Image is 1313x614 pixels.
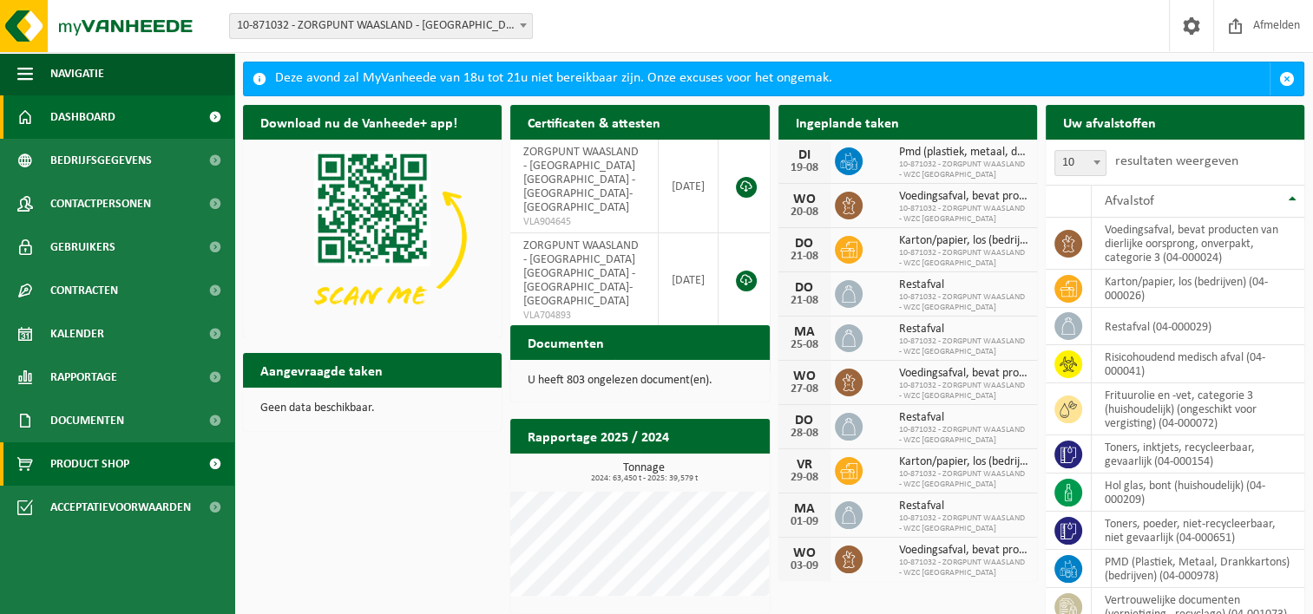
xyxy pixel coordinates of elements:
[1092,383,1304,435] td: frituurolie en -vet, categorie 3 (huishoudelijk) (ongeschikt voor vergisting) (04-000072)
[899,367,1028,381] span: Voedingsafval, bevat producten van dierlijke oorsprong, onverpakt, categorie 3
[787,560,822,572] div: 03-09
[229,13,533,39] span: 10-871032 - ZORGPUNT WAASLAND - WZC POPULIERENHOF - NIEUWKERKEN-WAAS
[899,204,1028,225] span: 10-871032 - ZORGPUNT WAASLAND - WZC [GEOGRAPHIC_DATA]
[778,105,916,139] h2: Ingeplande taken
[640,453,768,487] a: Bekijk rapportage
[1046,105,1173,139] h2: Uw afvalstoffen
[50,139,152,182] span: Bedrijfsgegevens
[659,140,719,233] td: [DATE]
[50,269,118,312] span: Contracten
[899,160,1028,180] span: 10-871032 - ZORGPUNT WAASLAND - WZC [GEOGRAPHIC_DATA]
[523,215,644,229] span: VLA904645
[899,278,1028,292] span: Restafval
[899,336,1028,357] span: 10-871032 - ZORGPUNT WAASLAND - WZC [GEOGRAPHIC_DATA]
[1055,151,1106,175] span: 10
[1092,435,1304,474] td: toners, inktjets, recycleerbaar, gevaarlijk (04-000154)
[787,295,822,307] div: 21-08
[1092,512,1304,550] td: toners, poeder, niet-recycleerbaar, niet gevaarlijk (04-000651)
[899,381,1028,402] span: 10-871032 - ZORGPUNT WAASLAND - WZC [GEOGRAPHIC_DATA]
[899,469,1028,490] span: 10-871032 - ZORGPUNT WAASLAND - WZC [GEOGRAPHIC_DATA]
[510,325,621,359] h2: Documenten
[899,146,1028,160] span: Pmd (plastiek, metaal, drankkartons) (bedrijven)
[899,411,1028,425] span: Restafval
[519,474,769,483] span: 2024: 63,450 t - 2025: 39,579 t
[1092,345,1304,383] td: risicohoudend medisch afval (04-000041)
[523,146,639,214] span: ZORGPUNT WAASLAND - [GEOGRAPHIC_DATA] [GEOGRAPHIC_DATA] - [GEOGRAPHIC_DATA]-[GEOGRAPHIC_DATA]
[275,62,1270,95] div: Deze avond zal MyVanheede van 18u tot 21u niet bereikbaar zijn. Onze excuses voor het ongemak.
[899,513,1028,534] span: 10-871032 - ZORGPUNT WAASLAND - WZC [GEOGRAPHIC_DATA]
[787,428,822,440] div: 28-08
[787,458,822,472] div: VR
[899,544,1028,558] span: Voedingsafval, bevat producten van dierlijke oorsprong, onverpakt, categorie 3
[787,251,822,263] div: 21-08
[523,239,639,308] span: ZORGPUNT WAASLAND - [GEOGRAPHIC_DATA] [GEOGRAPHIC_DATA] - [GEOGRAPHIC_DATA]-[GEOGRAPHIC_DATA]
[899,425,1028,446] span: 10-871032 - ZORGPUNT WAASLAND - WZC [GEOGRAPHIC_DATA]
[510,105,678,139] h2: Certificaten & attesten
[519,462,769,483] h3: Tonnage
[899,292,1028,313] span: 10-871032 - ZORGPUNT WAASLAND - WZC [GEOGRAPHIC_DATA]
[1092,308,1304,345] td: restafval (04-000029)
[50,225,115,269] span: Gebruikers
[50,486,191,529] span: Acceptatievoorwaarden
[523,309,644,323] span: VLA704893
[899,558,1028,578] span: 10-871032 - ZORGPUNT WAASLAND - WZC [GEOGRAPHIC_DATA]
[1092,550,1304,588] td: PMD (Plastiek, Metaal, Drankkartons) (bedrijven) (04-000978)
[50,312,104,356] span: Kalender
[787,546,822,560] div: WO
[787,369,822,383] div: WO
[1054,150,1106,176] span: 10
[1092,218,1304,270] td: voedingsafval, bevat producten van dierlijke oorsprong, onverpakt, categorie 3 (04-000024)
[50,95,115,139] span: Dashboard
[50,399,124,442] span: Documenten
[787,325,822,339] div: MA
[787,162,822,174] div: 19-08
[243,140,502,334] img: Download de VHEPlus App
[1092,474,1304,512] td: hol glas, bont (huishoudelijk) (04-000209)
[787,148,822,162] div: DI
[659,233,719,327] td: [DATE]
[787,281,822,295] div: DO
[899,248,1028,269] span: 10-871032 - ZORGPUNT WAASLAND - WZC [GEOGRAPHIC_DATA]
[1092,270,1304,308] td: karton/papier, los (bedrijven) (04-000026)
[787,206,822,219] div: 20-08
[899,500,1028,513] span: Restafval
[787,472,822,484] div: 29-08
[50,442,129,486] span: Product Shop
[899,190,1028,204] span: Voedingsafval, bevat producten van dierlijke oorsprong, onverpakt, categorie 3
[243,353,400,387] h2: Aangevraagde taken
[787,502,822,516] div: MA
[260,402,484,415] p: Geen data beschikbaar.
[787,237,822,251] div: DO
[787,383,822,395] div: 27-08
[899,323,1028,336] span: Restafval
[899,455,1028,469] span: Karton/papier, los (bedrijven)
[230,14,532,38] span: 10-871032 - ZORGPUNT WAASLAND - WZC POPULIERENHOF - NIEUWKERKEN-WAAS
[787,339,822,351] div: 25-08
[50,52,104,95] span: Navigatie
[787,516,822,528] div: 01-09
[50,182,151,225] span: Contactpersonen
[510,419,686,453] h2: Rapportage 2025 / 2024
[1105,194,1154,208] span: Afvalstof
[243,105,475,139] h2: Download nu de Vanheede+ app!
[50,356,117,399] span: Rapportage
[787,414,822,428] div: DO
[787,193,822,206] div: WO
[1115,154,1238,168] label: resultaten weergeven
[528,375,752,387] p: U heeft 803 ongelezen document(en).
[899,234,1028,248] span: Karton/papier, los (bedrijven)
